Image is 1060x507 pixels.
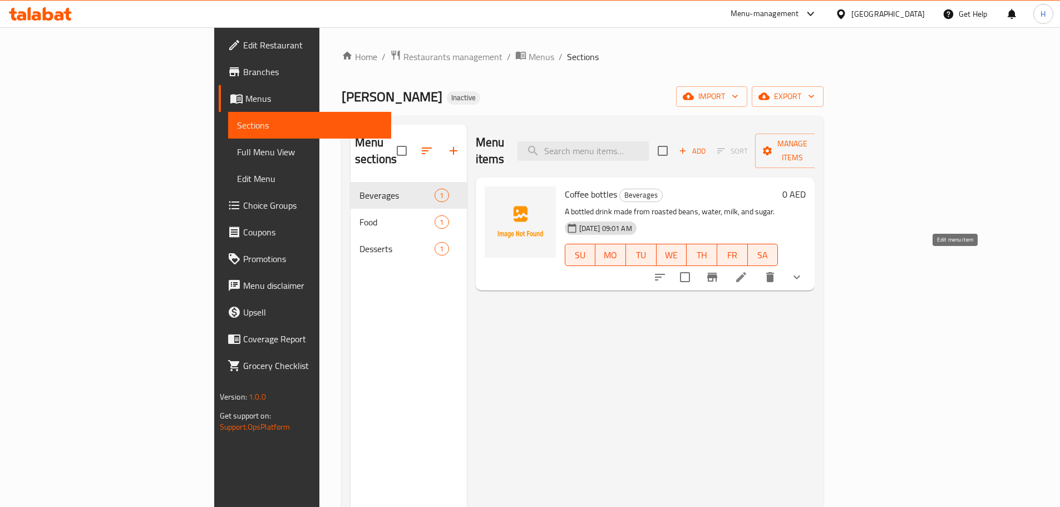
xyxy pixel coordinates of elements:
a: Branches [219,58,391,85]
span: WE [661,247,683,263]
div: items [435,215,448,229]
span: 1 [435,190,448,201]
p: A bottled drink made from roasted beans, water, milk, and sugar. [565,205,778,219]
a: Choice Groups [219,192,391,219]
div: items [435,189,448,202]
a: Menus [219,85,391,112]
span: Beverages [620,189,662,201]
button: import [676,86,747,107]
span: Select all sections [390,139,413,163]
div: [GEOGRAPHIC_DATA] [851,8,925,20]
div: Desserts1 [351,235,467,262]
div: Beverages1 [351,182,467,209]
span: Manage items [764,137,821,165]
a: Grocery Checklist [219,352,391,379]
a: Upsell [219,299,391,326]
span: Coffee bottles [565,186,617,203]
span: Add item [674,142,710,160]
span: [PERSON_NAME] [342,84,442,109]
span: Coverage Report [243,332,382,346]
button: delete [757,264,783,291]
span: Upsell [243,306,382,319]
span: SU [570,247,591,263]
span: Select section [651,139,674,163]
span: TH [691,247,713,263]
span: 1.0.0 [249,390,266,404]
span: SA [752,247,774,263]
span: Select section first [710,142,755,160]
input: search [517,141,649,161]
span: import [685,90,738,104]
span: [DATE] 09:01 AM [575,223,637,234]
span: Edit Restaurant [243,38,382,52]
span: MO [600,247,622,263]
a: Coupons [219,219,391,245]
a: Support.OpsPlatform [220,420,290,434]
img: Coffee bottles [485,186,556,258]
button: Manage items [755,134,830,168]
button: SU [565,244,596,266]
a: Edit Restaurant [219,32,391,58]
li: / [507,50,511,63]
span: FR [722,247,743,263]
button: Branch-specific-item [699,264,726,291]
a: Coverage Report [219,326,391,352]
span: Desserts [359,242,435,255]
div: Beverages [619,189,663,202]
a: Sections [228,112,391,139]
button: TU [626,244,657,266]
span: Menus [245,92,382,105]
span: Get support on: [220,408,271,423]
div: items [435,242,448,255]
button: TH [687,244,717,266]
a: Menu disclaimer [219,272,391,299]
div: Menu-management [731,7,799,21]
a: Menus [515,50,554,64]
span: Grocery Checklist [243,359,382,372]
span: Beverages [359,189,435,202]
span: 1 [435,244,448,254]
span: 1 [435,217,448,228]
nav: Menu sections [351,178,467,267]
button: SA [748,244,778,266]
a: Restaurants management [390,50,502,64]
span: Sections [567,50,599,63]
button: Add section [440,137,467,164]
span: Branches [243,65,382,78]
span: Add [677,145,707,157]
span: Food [359,215,435,229]
span: Promotions [243,252,382,265]
a: Full Menu View [228,139,391,165]
span: Sort sections [413,137,440,164]
button: show more [783,264,810,291]
span: Inactive [447,93,480,102]
span: export [761,90,815,104]
span: Full Menu View [237,145,382,159]
div: Food1 [351,209,467,235]
span: Version: [220,390,247,404]
div: Inactive [447,91,480,105]
span: Restaurants management [403,50,502,63]
li: / [559,50,563,63]
a: Edit Menu [228,165,391,192]
button: FR [717,244,748,266]
button: MO [595,244,626,266]
h6: 0 AED [782,186,806,202]
span: TU [630,247,652,263]
span: Menu disclaimer [243,279,382,292]
span: Menus [529,50,554,63]
span: Sections [237,119,382,132]
h2: Menu items [476,134,505,168]
span: Choice Groups [243,199,382,212]
button: sort-choices [647,264,673,291]
button: WE [657,244,687,266]
nav: breadcrumb [342,50,824,64]
span: Edit Menu [237,172,382,185]
button: export [752,86,824,107]
a: Promotions [219,245,391,272]
span: H [1041,8,1046,20]
svg: Show Choices [790,270,803,284]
